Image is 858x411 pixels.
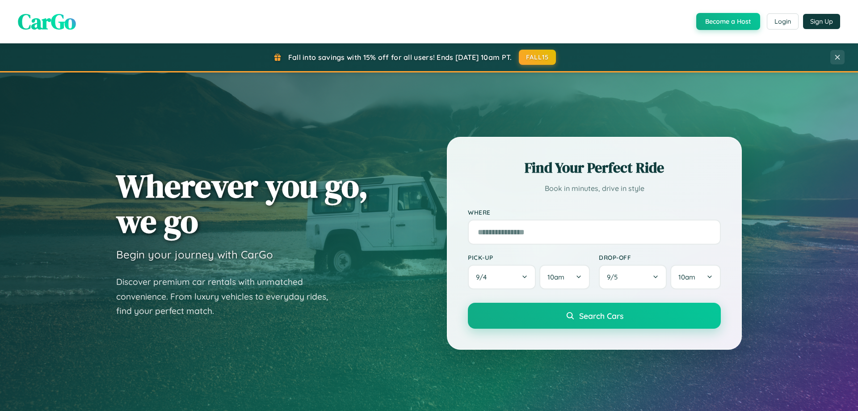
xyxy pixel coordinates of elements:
[678,273,695,281] span: 10am
[116,168,368,239] h1: Wherever you go, we go
[468,254,590,261] label: Pick-up
[767,13,799,30] button: Login
[539,265,590,289] button: 10am
[468,182,721,195] p: Book in minutes, drive in style
[599,254,721,261] label: Drop-off
[468,208,721,216] label: Where
[599,265,667,289] button: 9/5
[476,273,491,281] span: 9 / 4
[468,303,721,329] button: Search Cars
[116,248,273,261] h3: Begin your journey with CarGo
[468,265,536,289] button: 9/4
[803,14,840,29] button: Sign Up
[288,53,512,62] span: Fall into savings with 15% off for all users! Ends [DATE] 10am PT.
[519,50,556,65] button: FALL15
[607,273,622,281] span: 9 / 5
[468,158,721,178] h2: Find Your Perfect Ride
[18,7,76,36] span: CarGo
[116,275,340,318] p: Discover premium car rentals with unmatched convenience. From luxury vehicles to everyday rides, ...
[547,273,564,281] span: 10am
[670,265,721,289] button: 10am
[579,311,623,321] span: Search Cars
[696,13,760,30] button: Become a Host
